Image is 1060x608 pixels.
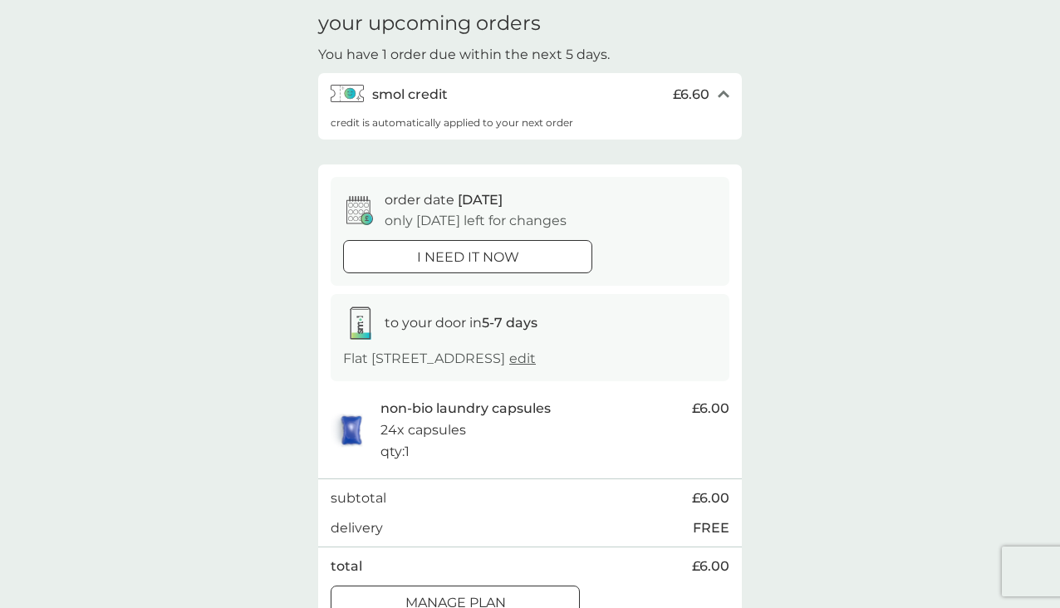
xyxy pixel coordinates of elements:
p: total [331,556,362,577]
span: to your door in [385,315,537,331]
p: qty : 1 [380,441,410,463]
p: You have 1 order due within the next 5 days. [318,44,610,66]
p: credit is automatically applied to your next order [331,115,573,130]
p: only [DATE] left for changes [385,210,567,232]
p: non-bio laundry capsules [380,398,551,419]
p: Flat [STREET_ADDRESS] [343,348,536,370]
span: [DATE] [458,192,503,208]
strong: 5-7 days [482,315,537,331]
p: 24x capsules [380,419,466,441]
p: order date [385,189,503,211]
p: subtotal [331,488,386,509]
span: smol credit [372,84,448,105]
span: £6.00 [692,556,729,577]
span: £6.00 [692,488,729,509]
p: FREE [693,517,729,539]
a: edit [509,351,536,366]
h1: your upcoming orders [318,12,541,36]
button: i need it now [343,240,592,273]
span: £6.60 [673,84,709,105]
p: i need it now [417,247,519,268]
p: delivery [331,517,383,539]
span: £6.00 [692,398,729,419]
